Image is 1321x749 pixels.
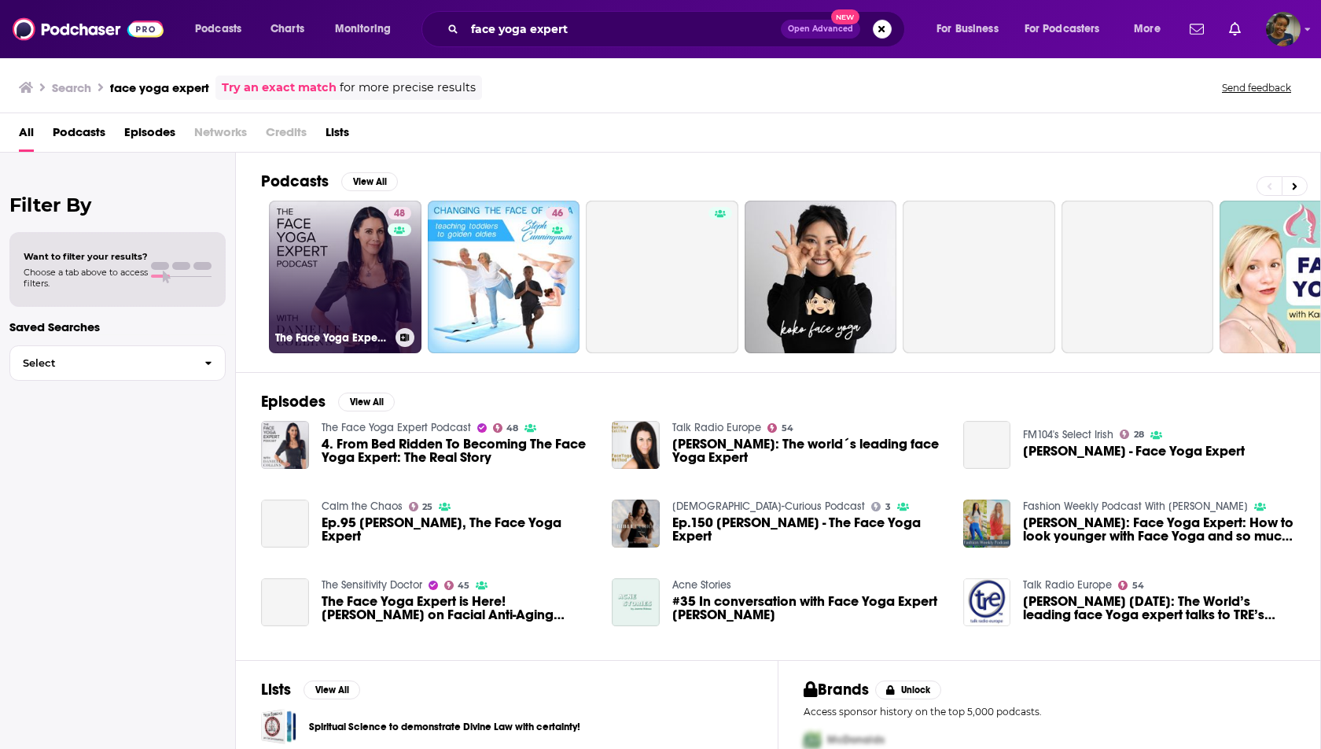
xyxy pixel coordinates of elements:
[335,18,391,40] span: Monitoring
[1134,18,1161,40] span: More
[1120,430,1144,439] a: 28
[672,595,944,622] span: #35 In conversation with Face Yoga Expert [PERSON_NAME]
[124,120,175,152] a: Episodes
[885,504,891,511] span: 3
[963,500,1011,548] img: Danielle Collins: Face Yoga Expert: How to look younger with Face Yoga and so much more
[672,578,731,592] a: Acne Stories
[110,80,209,95] h3: face yoga expert
[1023,516,1295,543] a: Danielle Collins: Face Yoga Expert: How to look younger with Face Yoga and so much more
[394,206,405,222] span: 48
[195,18,241,40] span: Podcasts
[322,516,594,543] a: Ep.95 Danielle Collins, The Face Yoga Expert
[1023,500,1248,513] a: Fashion Weekly Podcast With Miranda Holder
[222,79,337,97] a: Try an exact match
[10,358,192,368] span: Select
[324,17,411,42] button: open menu
[444,581,470,590] a: 45
[275,331,389,345] h3: The Face Yoga Expert Podcast
[9,319,226,334] p: Saved Searches
[1132,582,1144,589] span: 54
[612,500,660,548] img: Ep.150 Danielle Collins - The Face Yoga Expert
[341,172,398,191] button: View All
[612,421,660,469] img: Danielle Collins: The world´s leading face Yoga Expert
[612,578,660,626] img: #35 In conversation with Face Yoga Expert Danielle Collins
[436,11,920,47] div: Search podcasts, credits, & more...
[871,502,891,511] a: 3
[1266,12,1301,46] span: Logged in as sabrinajohnson
[19,120,34,152] a: All
[925,17,1018,42] button: open menu
[672,516,944,543] span: Ep.150 [PERSON_NAME] - The Face Yoga Expert
[322,595,594,622] a: The Face Yoga Expert is Here! Danielle Collins on Facial Anti-Aging Exercises & Her Holistic Appr...
[261,172,329,191] h2: Podcasts
[1023,445,1245,458] a: Danielle Collins - Face Yoga Expert
[388,207,411,220] a: 48
[827,733,885,747] span: McDonalds
[831,9,859,24] span: New
[326,120,349,152] a: Lists
[1023,595,1295,622] span: [PERSON_NAME] [DATE]: The World’s leading face Yoga expert talks to TRE’s [PERSON_NAME]
[9,345,226,381] button: Select
[936,18,999,40] span: For Business
[9,194,226,216] h2: Filter By
[672,595,944,622] a: #35 In conversation with Face Yoga Expert Danielle Collins
[338,393,395,411] button: View All
[1118,581,1144,590] a: 54
[269,201,421,353] a: 48The Face Yoga Expert Podcast
[409,502,433,511] a: 25
[788,25,853,33] span: Open Advanced
[340,79,476,97] span: for more precise results
[304,681,360,699] button: View All
[1023,445,1245,458] span: [PERSON_NAME] - Face Yoga Expert
[963,578,1011,626] a: Danielle Collins July 2019: The World’s leading face Yoga expert talks to TRE’s Hannah Murray
[493,423,519,433] a: 48
[1217,81,1296,94] button: Send feedback
[322,578,422,592] a: The Sensitivity Doctor
[672,421,761,434] a: Talk Radio Europe
[24,251,148,262] span: Want to filter your results?
[1266,12,1301,46] button: Show profile menu
[261,578,309,626] a: The Face Yoga Expert is Here! Danielle Collins on Facial Anti-Aging Exercises & Her Holistic Appr...
[53,120,105,152] a: Podcasts
[261,421,309,469] img: 4. From Bed Ridden To Becoming The Face Yoga Expert: The Real Story
[672,437,944,464] span: [PERSON_NAME]: The world´s leading face Yoga Expert
[546,207,569,220] a: 46
[506,425,518,432] span: 48
[963,421,1011,469] a: Danielle Collins - Face Yoga Expert
[1023,595,1295,622] a: Danielle Collins July 2019: The World’s leading face Yoga expert talks to TRE’s Hannah Murray
[266,120,307,152] span: Credits
[782,425,793,432] span: 54
[261,500,309,548] a: Ep.95 Danielle Collins, The Face Yoga Expert
[465,17,781,42] input: Search podcasts, credits, & more...
[1023,428,1113,441] a: FM104's Select Irish
[260,17,314,42] a: Charts
[1025,18,1100,40] span: For Podcasters
[322,437,594,464] a: 4. From Bed Ridden To Becoming The Face Yoga Expert: The Real Story
[672,437,944,464] a: Danielle Collins: The world´s leading face Yoga Expert
[767,423,793,433] a: 54
[322,595,594,622] span: The Face Yoga Expert is Here! [PERSON_NAME] on Facial Anti-Aging Exercises & Her Holistic Approac...
[13,14,164,44] a: Podchaser - Follow, Share and Rate Podcasts
[422,504,432,511] span: 25
[804,706,1295,718] p: Access sponsor history on the top 5,000 podcasts.
[1266,12,1301,46] img: User Profile
[781,20,860,39] button: Open AdvancedNew
[672,516,944,543] a: Ep.150 Danielle Collins - The Face Yoga Expert
[261,709,296,744] a: Spiritual Science to demonstrate Divine Law with certainty!
[1023,578,1112,592] a: Talk Radio Europe
[552,206,563,222] span: 46
[261,172,398,191] a: PodcastsView All
[261,680,360,699] a: ListsView All
[672,500,865,513] a: Bible-Curious Podcast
